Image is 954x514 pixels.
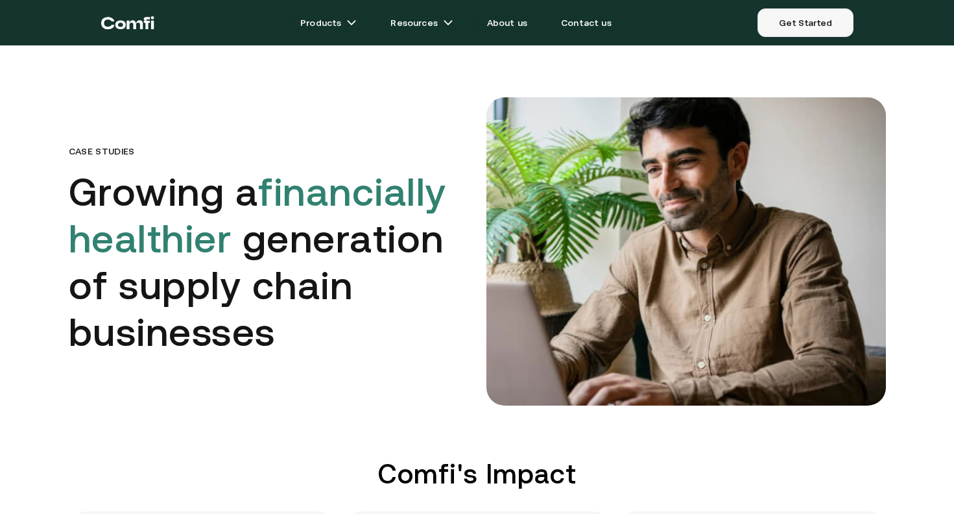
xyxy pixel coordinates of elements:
img: arrow icons [443,18,453,28]
a: Contact us [545,10,627,36]
a: About us [471,10,543,36]
img: arrow icons [346,18,357,28]
p: Case Studies [69,147,468,156]
a: Productsarrow icons [285,10,372,36]
a: Get Started [757,8,853,37]
a: Resourcesarrow icons [375,10,468,36]
h2: Comfi's Impact [69,458,886,491]
img: comfi [486,97,886,406]
a: Return to the top of the Comfi home page [101,3,154,42]
h1: Growing a generation of supply chain businesses [69,169,468,356]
